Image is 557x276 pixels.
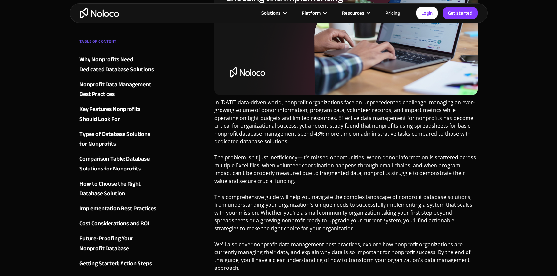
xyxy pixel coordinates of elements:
[79,259,152,268] div: Getting Started: Action Steps
[342,9,364,17] div: Resources
[79,129,158,149] a: Types of Database Solutions for Nonprofits
[79,80,158,99] a: Nonprofit Data Management Best Practices
[443,7,478,19] a: Get started
[79,259,158,268] a: Getting Started: Action Steps
[79,55,158,74] a: Why Nonprofits Need Dedicated Database Solutions
[253,9,294,17] div: Solutions
[79,204,156,214] div: Implementation Best Practices
[214,154,478,190] p: The problem isn't just inefficiency—it's missed opportunities. When donor information is scattere...
[79,219,149,229] div: Cost Considerations and ROI
[79,154,158,174] a: Comparison Table: Database Solutions for Nonprofits
[79,37,158,50] div: TABLE OF CONTENT
[334,9,377,17] div: Resources
[294,9,334,17] div: Platform
[79,179,158,199] a: How to Choose the Right Database Solution
[302,9,321,17] div: Platform
[261,9,281,17] div: Solutions
[80,8,119,18] a: home
[79,219,158,229] a: Cost Considerations and ROI
[79,105,158,124] a: Key Features Nonprofits Should Look For
[416,7,438,19] a: Login
[79,234,158,253] a: Future-Proofing Your Nonprofit Database
[214,193,478,237] p: This comprehensive guide will help you navigate the complex landscape of nonprofit database solut...
[214,98,478,150] p: In [DATE] data-driven world, nonprofit organizations face an unprecedented challenge: managing an...
[79,204,158,214] a: Implementation Best Practices
[377,9,408,17] a: Pricing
